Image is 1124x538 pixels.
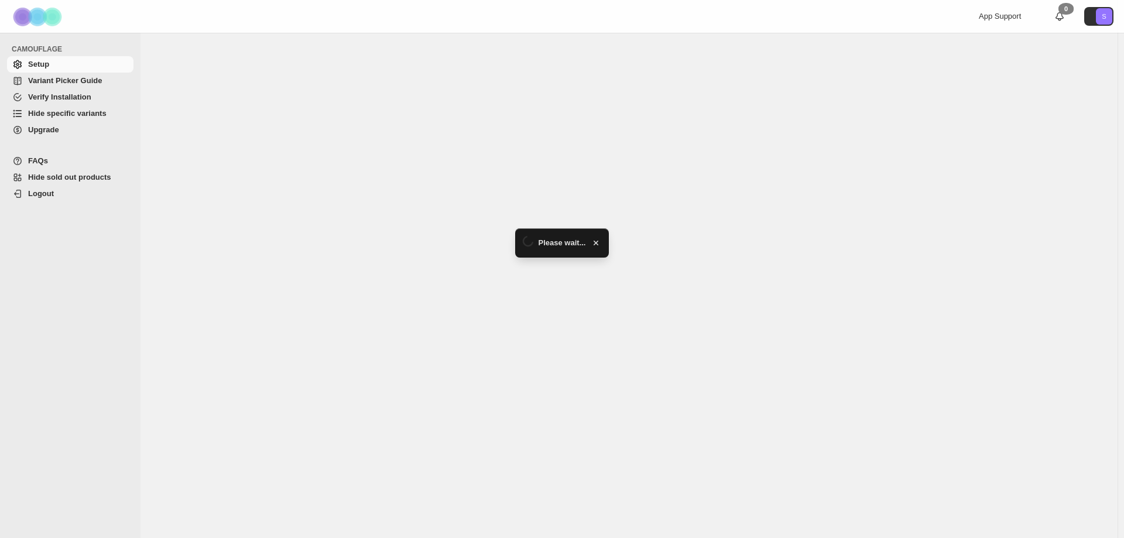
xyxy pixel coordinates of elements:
span: Setup [28,60,49,68]
span: Variant Picker Guide [28,76,102,85]
a: Variant Picker Guide [7,73,133,89]
span: FAQs [28,156,48,165]
a: Hide specific variants [7,105,133,122]
div: 0 [1058,3,1074,15]
a: Hide sold out products [7,169,133,186]
a: Verify Installation [7,89,133,105]
span: Please wait... [539,237,586,249]
img: Camouflage [9,1,68,33]
a: FAQs [7,153,133,169]
span: Logout [28,189,54,198]
a: 0 [1054,11,1065,22]
span: Upgrade [28,125,59,134]
span: App Support [979,12,1021,20]
text: S [1102,13,1106,20]
span: Hide sold out products [28,173,111,181]
a: Logout [7,186,133,202]
span: Hide specific variants [28,109,107,118]
span: Verify Installation [28,92,91,101]
button: Avatar with initials S [1084,7,1113,26]
span: Avatar with initials S [1096,8,1112,25]
a: Setup [7,56,133,73]
a: Upgrade [7,122,133,138]
span: CAMOUFLAGE [12,44,135,54]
